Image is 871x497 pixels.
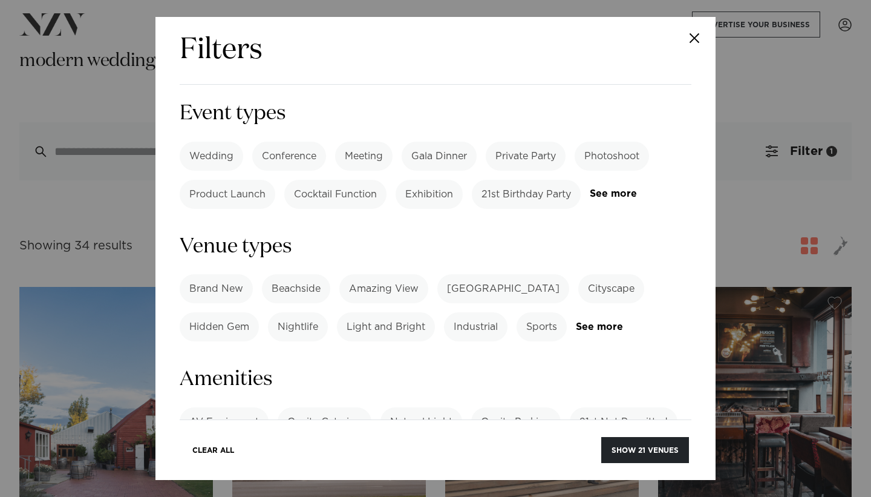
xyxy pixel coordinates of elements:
h2: Filters [180,31,263,70]
h3: Venue types [180,233,691,260]
label: Brand New [180,274,253,303]
label: Photoshoot [575,142,649,171]
label: Nightlife [268,312,328,341]
label: Private Party [486,142,566,171]
label: Product Launch [180,180,275,209]
button: Show 21 venues [601,437,689,463]
label: Light and Bright [337,312,435,341]
button: Close [673,17,716,59]
label: Conference [252,142,326,171]
label: [GEOGRAPHIC_DATA] [437,274,569,303]
label: Natural Light [380,407,462,436]
h3: Amenities [180,366,691,393]
label: AV Equipment [180,407,269,436]
h3: Event types [180,100,691,127]
label: Gala Dinner [402,142,477,171]
label: Industrial [444,312,507,341]
label: Onsite Parking [471,407,561,436]
button: Clear All [182,437,244,463]
label: Cocktail Function [284,180,387,209]
label: 21st Not Permitted [570,407,677,436]
label: Sports [517,312,567,341]
label: Onsite Catering [278,407,371,436]
label: 21st Birthday Party [472,180,581,209]
label: Amazing View [339,274,428,303]
label: Beachside [262,274,330,303]
label: Meeting [335,142,393,171]
label: Hidden Gem [180,312,259,341]
label: Cityscape [578,274,644,303]
label: Wedding [180,142,243,171]
label: Exhibition [396,180,463,209]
